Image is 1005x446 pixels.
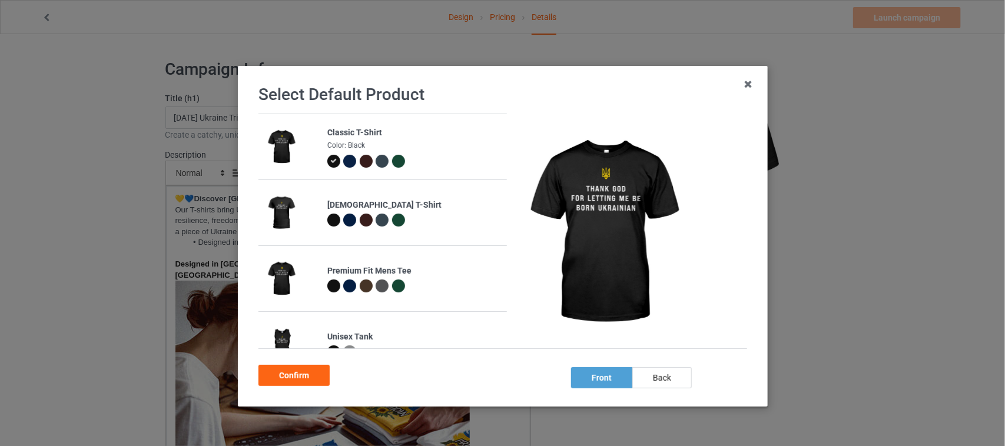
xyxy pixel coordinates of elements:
div: Premium Fit Mens Tee [327,265,500,277]
div: Confirm [258,365,330,386]
div: front [571,367,632,388]
div: back [632,367,691,388]
img: heather_texture.png [343,345,356,358]
div: Color: Black [327,141,500,151]
div: Unisex Tank [327,331,500,343]
h1: Select Default Product [258,84,747,105]
div: [DEMOGRAPHIC_DATA] T-Shirt [327,199,500,211]
div: Classic T-Shirt [327,127,500,139]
